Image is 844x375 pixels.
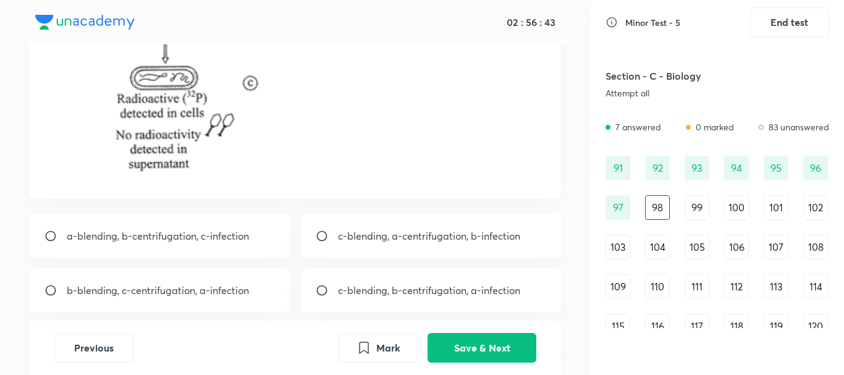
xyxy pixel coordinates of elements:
p: 83 unanswered [769,120,829,133]
div: 96 [803,156,828,180]
div: 100 [724,195,749,220]
div: 101 [764,195,788,220]
div: 120 [803,314,828,339]
div: 118 [724,314,749,339]
div: 106 [724,235,749,259]
div: 110 [645,274,670,299]
div: 91 [606,156,630,180]
div: 92 [645,156,670,180]
p: b-blending, c-centrifugation, a-infection [67,283,249,298]
div: 115 [606,314,630,339]
h5: 56 : [523,16,542,28]
div: 97 [606,195,630,220]
div: 107 [764,235,788,259]
button: Save & Next [428,333,536,363]
h5: 02 : [507,16,523,28]
div: Attempt all [606,88,762,98]
h5: Section - C - Biology [606,69,762,83]
button: Mark [339,333,418,363]
div: 114 [803,274,828,299]
p: a-blending, b-centrifugation, c-infection [67,229,249,243]
div: 94 [724,156,749,180]
div: 98 [645,195,670,220]
p: c-blending, a-centrifugation, b-infection [338,229,520,243]
div: 109 [606,274,630,299]
div: 117 [685,314,709,339]
button: Previous [54,333,133,363]
button: End test [750,7,829,37]
div: 93 [685,156,709,180]
div: 103 [606,235,630,259]
h5: 43 [542,16,555,28]
div: 105 [685,235,709,259]
div: 104 [645,235,670,259]
p: 7 answered [615,120,661,133]
div: 111 [685,274,709,299]
div: 113 [764,274,788,299]
div: 119 [764,314,788,339]
div: 95 [764,156,788,180]
div: 102 [803,195,828,220]
div: 112 [724,274,749,299]
div: 99 [685,195,709,220]
div: 116 [645,314,670,339]
div: 108 [803,235,828,259]
p: 0 marked [696,120,734,133]
h6: Minor Test - 5 [625,16,680,29]
p: c-blending, b-centrifugation, a-infection [338,283,520,298]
